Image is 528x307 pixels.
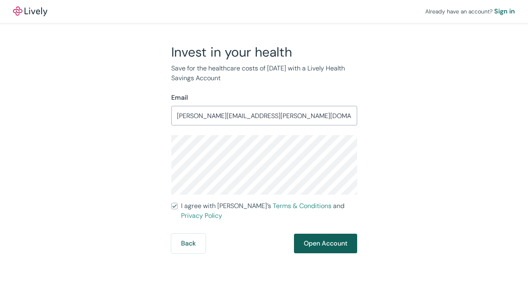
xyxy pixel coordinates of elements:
a: Terms & Conditions [273,202,331,210]
img: Lively [13,7,47,16]
div: Already have an account? [425,7,515,16]
span: I agree with [PERSON_NAME]’s and [181,201,357,221]
p: Save for the healthcare costs of [DATE] with a Lively Health Savings Account [171,64,357,83]
a: LivelyLively [13,7,47,16]
button: Back [171,234,205,253]
label: Email [171,93,188,103]
a: Sign in [494,7,515,16]
a: Privacy Policy [181,211,222,220]
button: Open Account [294,234,357,253]
h2: Invest in your health [171,44,357,60]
